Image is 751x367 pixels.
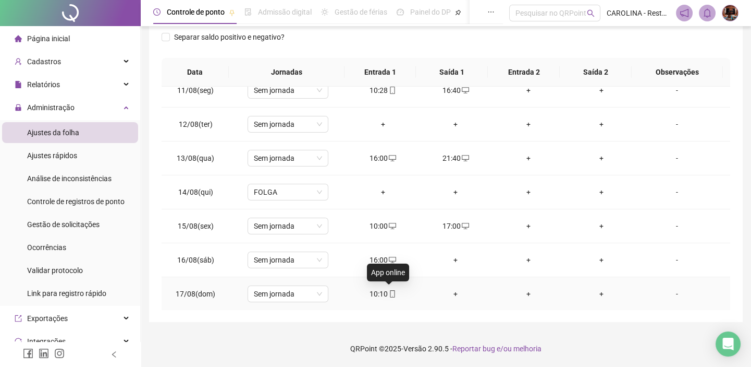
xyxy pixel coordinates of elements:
[15,315,22,322] span: export
[355,220,411,232] div: 10:00
[573,186,630,198] div: +
[335,8,387,16] span: Gestão de férias
[27,289,106,298] span: Link para registro rápido
[27,314,68,323] span: Exportações
[178,222,214,230] span: 15/08(sex)
[646,186,707,198] div: -
[15,35,22,42] span: home
[176,290,215,298] span: 17/08(dom)
[355,85,411,96] div: 10:28
[428,119,484,130] div: +
[388,155,396,162] span: desktop
[27,151,77,160] span: Ajustes rápidos
[410,8,451,16] span: Painel do DP
[178,188,213,196] span: 14/08(qui)
[177,86,214,94] span: 11/08(seg)
[452,345,541,353] span: Reportar bug e/ou melhoria
[388,87,396,94] span: mobile
[27,174,112,183] span: Análise de inconsistências
[27,266,83,275] span: Validar protocolo
[488,58,560,87] th: Entrada 2
[388,256,396,264] span: desktop
[229,9,235,16] span: pushpin
[428,220,484,232] div: 17:00
[646,85,707,96] div: -
[403,345,426,353] span: Versão
[716,332,741,357] div: Open Intercom Messenger
[455,9,461,16] span: pushpin
[355,288,411,300] div: 10:10
[254,82,322,98] span: Sem jornada
[162,58,229,87] th: Data
[254,252,322,268] span: Sem jornada
[110,351,118,358] span: left
[254,218,322,234] span: Sem jornada
[461,155,469,162] span: desktop
[646,254,707,266] div: -
[27,337,66,346] span: Integrações
[500,254,557,266] div: +
[573,152,630,164] div: +
[15,104,22,111] span: lock
[388,290,396,298] span: mobile
[500,288,557,300] div: +
[355,186,411,198] div: +
[640,66,715,78] span: Observações
[258,8,312,16] span: Admissão digital
[500,220,557,232] div: +
[500,186,557,198] div: +
[428,186,484,198] div: +
[646,220,707,232] div: -
[632,58,723,87] th: Observações
[355,152,411,164] div: 16:00
[344,58,416,87] th: Entrada 1
[680,8,689,18] span: notification
[15,81,22,88] span: file
[254,150,322,166] span: Sem jornada
[27,197,125,206] span: Controle de registros de ponto
[646,288,707,300] div: -
[167,8,225,16] span: Controle de ponto
[27,57,61,66] span: Cadastros
[428,254,484,266] div: +
[573,85,630,96] div: +
[560,58,632,87] th: Saída 2
[153,8,161,16] span: clock-circle
[321,8,328,16] span: sun
[722,5,738,21] img: 78441
[179,120,213,128] span: 12/08(ter)
[177,154,214,162] span: 13/08(qua)
[500,85,557,96] div: +
[500,152,557,164] div: +
[141,330,751,367] footer: QRPoint © 2025 - 2.90.5 -
[27,34,70,43] span: Página inicial
[607,7,670,19] span: CAROLINA - Restaurante Hymbé
[254,116,322,132] span: Sem jornada
[646,119,707,130] div: -
[254,286,322,302] span: Sem jornada
[428,288,484,300] div: +
[388,222,396,230] span: desktop
[428,152,484,164] div: 21:40
[54,348,65,359] span: instagram
[355,119,411,130] div: +
[703,8,712,18] span: bell
[573,288,630,300] div: +
[27,103,75,112] span: Administração
[170,31,289,43] span: Separar saldo positivo e negativo?
[461,222,469,230] span: desktop
[461,87,469,94] span: desktop
[15,58,22,65] span: user-add
[244,8,252,16] span: file-done
[27,128,79,137] span: Ajustes da folha
[15,338,22,345] span: sync
[27,243,66,252] span: Ocorrências
[39,348,49,359] span: linkedin
[397,8,404,16] span: dashboard
[355,254,411,266] div: 16:00
[573,220,630,232] div: +
[646,152,707,164] div: -
[416,58,488,87] th: Saída 1
[500,119,557,130] div: +
[573,119,630,130] div: +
